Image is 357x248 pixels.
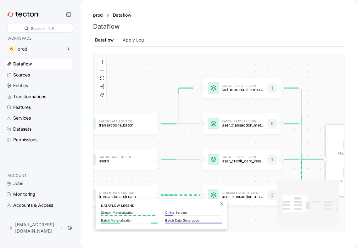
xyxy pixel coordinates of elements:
[267,83,277,93] div: 1
[31,25,44,31] div: Search
[222,194,264,199] p: user_transaction_amount_totals
[13,202,53,209] div: Accounts & Access
[99,156,141,159] p: Batch Data Source
[13,136,37,143] div: Permissions
[98,58,106,66] button: zoom in
[98,58,106,99] div: React Flow controls
[99,123,141,127] p: transactions_batch
[267,119,277,129] div: 6
[93,23,120,30] h3: Dataflow
[84,0,87,7] div: Close tooltip
[47,25,55,32] div: ⌘K
[84,1,87,7] a: ×
[5,179,72,188] a: Jobs
[222,156,264,159] p: Batch Feature View
[5,135,72,144] a: Permissions
[5,124,72,134] a: Datasets
[5,81,72,90] a: Entities
[79,185,158,206] a: StreamData Sourcetransactions_stream
[101,203,222,208] h6: Dataflow Legend
[222,159,264,163] p: user_credit_card_issuer
[13,180,23,187] div: Jobs
[8,172,70,179] p: ACCOUNT
[5,92,72,101] a: Transformations
[67,55,85,65] a: Next
[79,149,158,170] a: BatchData Sourceusers
[5,113,72,123] a: Services
[101,218,158,222] p: Batch Materialization
[203,78,282,99] a: Batch Feature Viewlast_merchant_embedding1
[79,113,158,134] a: BatchData Sourcetransactions_batch
[99,192,141,194] p: Stream Data Source
[7,38,74,50] span: for model training and inference.
[93,12,103,19] a: prod
[123,37,144,43] div: Apply Log
[5,189,72,199] a: Monitoring
[222,123,264,127] p: user_transaction_metrics
[279,88,324,160] g: Edge from featureView:last_merchant_embedding to STORE
[95,37,114,43] div: Dataflow
[18,47,62,51] div: prod
[13,126,31,132] div: Datasets
[99,120,141,123] p: Batch Data Source
[5,59,72,69] a: Dataflow
[222,120,264,123] p: Batch Feature View
[113,12,135,19] a: Dataflow
[13,191,35,198] div: Monitoring
[101,211,158,214] p: Stream Materialization
[203,149,282,170] a: Batch Feature Viewuser_credit_card_issuer1
[13,104,31,111] div: Features
[279,160,324,195] g: Edge from featureView:user_transaction_amount_totals to STORE
[165,211,222,214] p: Online Serving
[5,70,72,80] a: Sources
[98,74,106,82] button: fit view
[222,87,264,92] p: last_merchant_embedding
[13,71,30,78] div: Sources
[13,60,32,67] div: Dataflow
[267,154,277,165] div: 1
[98,66,106,74] button: zoom out
[222,192,264,194] p: Stream Feature View
[7,17,71,29] span: Tecton helps productionize AI applications,
[9,224,14,232] div: B
[99,159,141,163] p: users
[203,113,282,134] a: Batch Feature Viewuser_transaction_metrics6
[222,85,264,87] p: Batch Feature View
[5,103,72,112] a: Features
[218,200,226,207] button: Close Legend Panel
[8,24,73,33] div: Search⌘K
[7,5,85,13] h3: Raw Data
[156,88,201,124] g: Edge from dataSource:transactions_batch to featureView:last_merchant_embedding
[203,185,282,206] a: Stream Feature Viewuser_transaction_amount_totals3
[15,222,59,234] p: [EMAIL_ADDRESS][DOMAIN_NAME]
[99,194,141,199] p: transactions_stream
[7,16,85,51] p: by turning raw data into features, embeddings, and prompts
[165,218,222,222] p: Batch Data Generation
[279,124,324,159] g: Edge from featureView:user_transaction_metrics to STORE
[13,93,46,100] div: Transformations
[5,200,72,210] a: Accounts & Access
[267,190,277,200] div: 3
[8,35,70,42] p: WORKSPACE
[13,82,28,89] div: Entities
[13,115,31,121] div: Services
